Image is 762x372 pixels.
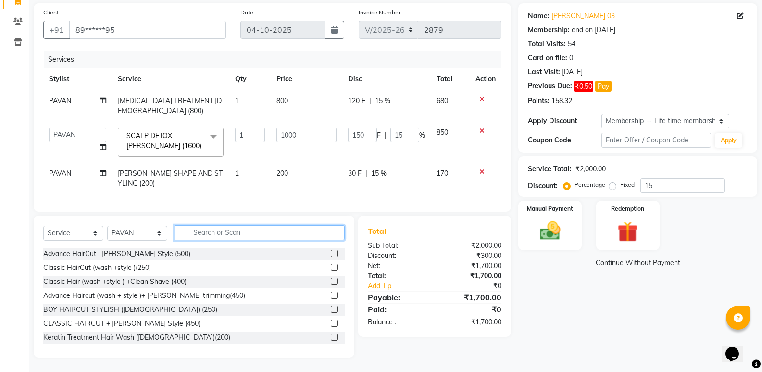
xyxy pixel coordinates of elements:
span: [PERSON_NAME] SHAPE AND STYLING (200) [118,169,223,188]
div: Apply Discount [528,116,601,126]
span: 15 % [371,168,387,179]
span: 1 [235,169,239,178]
span: 1 [235,96,239,105]
div: Service Total: [528,164,572,174]
div: Payable: [361,292,435,303]
div: [DATE] [562,67,583,77]
span: | [385,130,387,141]
div: Classic Hair (wash +style ) +Clean Shave (400) [43,277,187,287]
div: Card on file: [528,53,567,63]
span: F [377,130,381,141]
div: Sub Total: [361,241,435,251]
div: Balance : [361,317,435,327]
button: Pay [595,81,612,92]
span: PAVAN [49,96,71,105]
div: Last Visit: [528,67,560,77]
div: 158.32 [551,96,572,106]
div: 0 [569,53,573,63]
div: ₹0 [447,281,509,291]
div: ₹1,700.00 [435,317,509,327]
span: 800 [276,96,288,105]
th: Total [431,68,470,90]
div: end on [DATE] [572,25,615,35]
span: 170 [437,169,448,178]
iframe: chat widget [722,334,752,362]
div: Services [44,51,509,68]
button: Apply [715,133,742,148]
button: +91 [43,21,70,39]
a: x [201,141,206,150]
a: [PERSON_NAME] 03 [551,11,615,21]
div: Previous Due: [528,81,572,92]
div: ₹2,000.00 [435,241,509,251]
th: Disc [342,68,431,90]
div: 54 [568,39,575,49]
span: 200 [276,169,288,178]
a: Continue Without Payment [520,258,755,268]
input: Search or Scan [175,225,345,240]
label: Redemption [611,205,644,213]
div: Total Visits: [528,39,566,49]
span: PAVAN [49,169,71,178]
span: 120 F [348,96,365,106]
label: Date [240,8,253,17]
div: ₹2,000.00 [575,164,606,174]
div: ₹300.00 [435,251,509,261]
div: ₹1,700.00 [435,292,509,303]
input: Enter Offer / Coupon Code [601,133,711,148]
input: Search by Name/Mobile/Email/Code [69,21,226,39]
div: Net: [361,261,435,271]
div: ₹0 [435,304,509,315]
div: Keratin Treatment Hair Wash ([DEMOGRAPHIC_DATA])(200) [43,333,230,343]
div: Name: [528,11,550,21]
div: Advance Haircut (wash + style )+ [PERSON_NAME] trimming(450) [43,291,245,301]
span: | [369,96,371,106]
label: Client [43,8,59,17]
div: CLASSIC HAIRCUT + [PERSON_NAME] Style (450) [43,319,200,329]
div: Paid: [361,304,435,315]
div: Advance HairCut +[PERSON_NAME] Style (500) [43,249,190,259]
div: Discount: [528,181,558,191]
img: _cash.svg [534,219,567,243]
div: ₹1,700.00 [435,271,509,281]
th: Action [470,68,501,90]
div: BOY HAIRCUT STYLISH ([DEMOGRAPHIC_DATA]) (250) [43,305,217,315]
label: Fixed [620,180,635,189]
label: Percentage [575,180,605,189]
div: Discount: [361,251,435,261]
span: [MEDICAL_DATA] TREATMENT [DEMOGRAPHIC_DATA] (800) [118,96,222,115]
span: ₹0.50 [574,81,593,92]
span: 30 F [348,168,362,179]
label: Manual Payment [527,205,573,213]
span: % [419,130,425,141]
span: 15 % [375,96,390,106]
span: SCALP DETOX [PERSON_NAME] (1600) [126,131,201,150]
div: Membership: [528,25,570,35]
div: Classic HairCut (wash +style )(250) [43,263,151,273]
span: 680 [437,96,448,105]
img: _gift.svg [611,219,644,244]
label: Invoice Number [359,8,400,17]
div: Total: [361,271,435,281]
span: 850 [437,128,448,137]
th: Service [112,68,229,90]
a: Add Tip [361,281,447,291]
th: Stylist [43,68,112,90]
span: Total [368,226,390,236]
div: Points: [528,96,550,106]
div: Coupon Code [528,135,601,145]
span: | [365,168,367,179]
th: Qty [229,68,271,90]
div: ₹1,700.00 [435,261,509,271]
th: Price [271,68,342,90]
